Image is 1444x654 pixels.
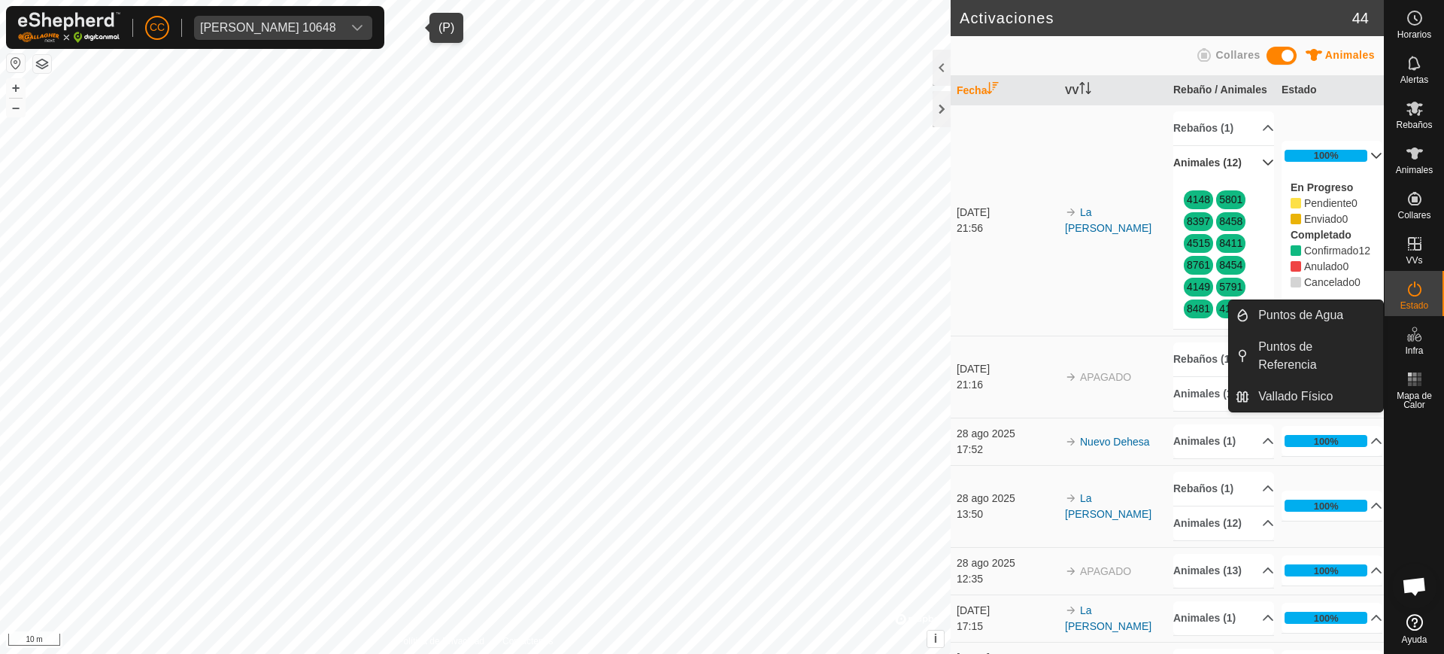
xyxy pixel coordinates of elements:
span: VVs [1406,256,1422,265]
span: Pendiente [1304,197,1351,209]
img: arrow [1065,436,1077,448]
p-accordion-header: 100% [1282,603,1382,633]
p-accordion-header: 100% [1282,426,1382,456]
div: 100% [1314,611,1339,625]
span: CC [150,20,165,35]
div: 28 ago 2025 [957,426,1057,442]
i: 0 Sent [1291,214,1301,224]
a: 8458 [1219,215,1242,227]
div: 100% [1314,564,1339,578]
a: Nuevo Dehesa [1080,436,1150,448]
button: i [927,631,944,647]
img: arrow [1065,604,1077,616]
span: Sent [1342,213,1348,225]
span: Pending [1351,197,1358,209]
span: Horarios [1397,30,1431,39]
a: Puntos de Agua [1249,300,1383,330]
i: 0 Overridden [1291,261,1301,272]
div: 21:16 [957,377,1057,393]
div: 100% [1285,612,1367,624]
p-accordion-header: Animales (12) [1173,377,1274,411]
button: Capas del Mapa [33,55,51,73]
div: 17:15 [957,619,1057,634]
th: Rebaño / Animales [1167,76,1276,105]
p-accordion-header: Rebaños (1) [1173,111,1274,145]
img: arrow [1065,371,1077,383]
span: Collares [1397,211,1430,220]
a: 8397 [1187,215,1210,227]
label: En Progreso [1291,181,1353,193]
span: Rebaños [1396,120,1432,129]
li: Vallado Físico [1229,382,1383,412]
a: Política de Privacidad [398,634,484,648]
img: arrow [1065,206,1077,218]
button: – [7,99,25,117]
p-accordion-header: Animales (12) [1173,506,1274,540]
div: 100% [1285,500,1367,512]
li: Puntos de Referencia [1229,332,1383,380]
a: Vallado Físico [1249,382,1383,412]
span: i [934,632,937,645]
span: APAGADO [1080,371,1131,383]
li: Puntos de Agua [1229,300,1383,330]
button: Restablecer Mapa [7,54,25,72]
div: [DATE] [957,205,1057,221]
span: Puntos de Referencia [1258,338,1374,374]
span: Puntos de Agua [1258,306,1343,324]
p-sorticon: Activar para ordenar [987,84,999,96]
p-accordion-header: 100% [1282,491,1382,521]
span: Animales [1396,166,1433,175]
div: 28 ago 2025 [957,491,1057,506]
i: 0 Pending [1291,198,1301,208]
span: Confirmed [1304,245,1358,257]
div: [DATE] [957,603,1057,619]
div: 100% [1314,148,1339,163]
a: 8761 [1187,259,1210,271]
span: Confirmed [1358,245,1370,257]
div: 21:56 [957,221,1057,236]
th: VV [1059,76,1167,105]
p-accordion-header: 100% [1282,555,1382,586]
span: Cancelled [1304,276,1355,288]
i: 12 Confirmed 46127, 46134, 46132, 46135, 46125, 46131, 46126, 46130, 46128, 46129, 46124, 46133, [1291,245,1301,256]
span: Collares [1215,49,1260,61]
a: Puntos de Referencia [1249,332,1383,380]
th: Fecha [951,76,1059,105]
button: + [7,79,25,97]
div: 100% [1285,564,1367,576]
a: Contáctenos [502,634,553,648]
span: 44 [1352,7,1369,29]
i: 0 Cancelled [1291,277,1301,287]
div: 28 ago 2025 [957,555,1057,571]
span: Cancelled [1355,276,1361,288]
a: 5801 [1219,193,1242,205]
div: [DATE] [957,361,1057,377]
p-accordion-content: 100% [1282,171,1382,300]
div: 100% [1285,150,1367,162]
div: [PERSON_NAME] 10648 [200,22,336,34]
a: 8411 [1219,237,1242,249]
a: 8454 [1219,259,1242,271]
p-accordion-header: Rebaños (1) [1173,342,1274,376]
div: 17:52 [957,442,1057,458]
p-sorticon: Activar para ordenar [1079,84,1091,96]
p-accordion-header: Animales (13) [1173,554,1274,588]
img: Logo Gallagher [18,12,120,43]
p-accordion-header: Animales (1) [1173,601,1274,635]
div: Chat abierto [1392,564,1437,609]
a: 8481 [1187,303,1210,315]
span: Alertas [1400,75,1428,84]
span: Overridden [1342,260,1348,272]
div: 100% [1314,499,1339,513]
div: 100% [1285,435,1367,447]
span: Jesus Manuel Martin Crespo 10648 [194,16,342,40]
th: Estado [1276,76,1384,105]
a: 4148 [1187,193,1210,205]
div: 100% [1314,434,1339,449]
span: Pending [1304,213,1342,225]
span: Infra [1405,346,1423,355]
span: Estado [1400,301,1428,310]
span: APAGADO [1080,565,1131,577]
label: Completado [1291,229,1351,241]
p-accordion-header: Rebaños (1) [1173,472,1274,506]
